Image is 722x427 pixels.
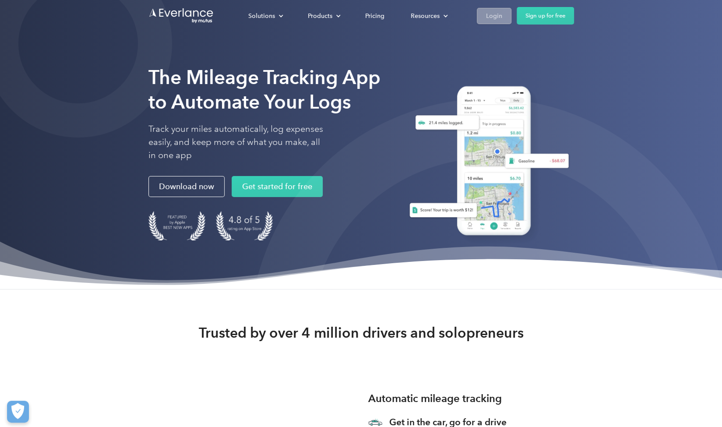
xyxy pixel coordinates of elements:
[308,11,332,21] div: Products
[148,211,205,240] img: Badge for Featured by Apple Best New Apps
[356,8,393,24] a: Pricing
[148,123,324,162] p: Track your miles automatically, log expenses easily, and keep more of what you make, all in one app
[7,401,29,423] button: Cookies Settings
[148,66,380,113] strong: The Mileage Tracking App to Automate Your Logs
[368,391,502,406] h3: Automatic mileage tracking
[299,8,348,24] div: Products
[486,11,502,21] div: Login
[365,11,384,21] div: Pricing
[148,7,214,24] a: Go to homepage
[232,176,323,197] a: Get started for free
[402,8,455,24] div: Resources
[216,211,273,240] img: 4.9 out of 5 stars on the app store
[411,11,440,21] div: Resources
[248,11,275,21] div: Solutions
[199,324,524,342] strong: Trusted by over 4 million drivers and solopreneurs
[239,8,290,24] div: Solutions
[517,7,574,25] a: Sign up for free
[399,80,574,246] img: Everlance, mileage tracker app, expense tracking app
[477,8,511,24] a: Login
[148,176,225,197] a: Download now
